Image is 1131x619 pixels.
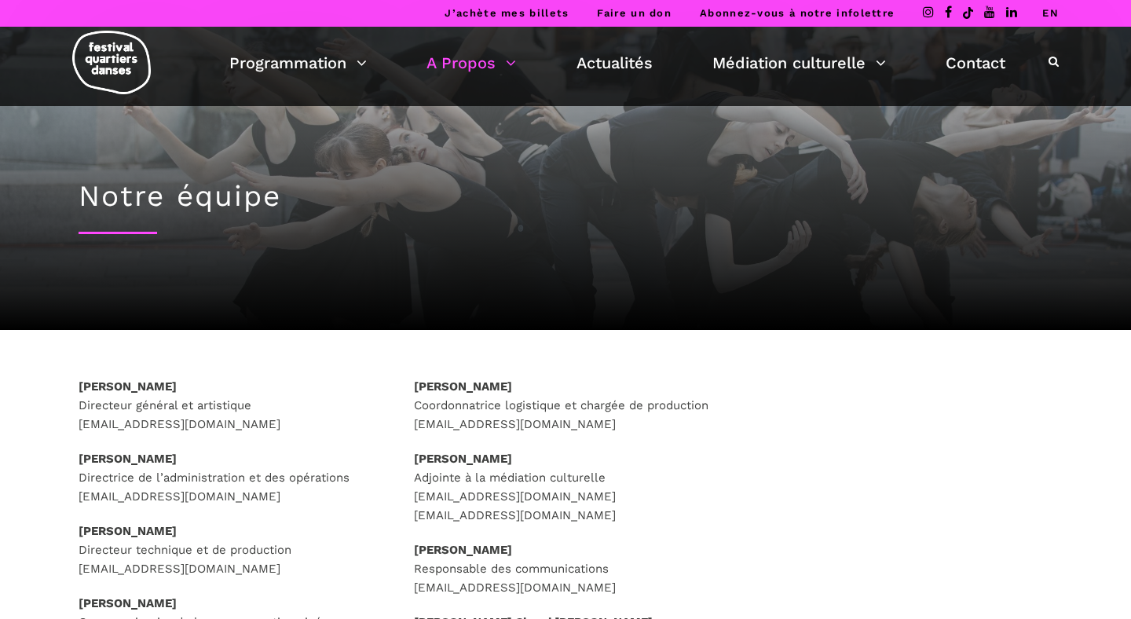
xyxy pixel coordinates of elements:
[79,524,177,538] strong: [PERSON_NAME]
[414,377,718,434] p: Coordonnatrice logistique et chargée de production [EMAIL_ADDRESS][DOMAIN_NAME]
[426,49,516,76] a: A Propos
[79,596,177,610] strong: [PERSON_NAME]
[79,377,382,434] p: Directeur général et artistique [EMAIL_ADDRESS][DOMAIN_NAME]
[712,49,886,76] a: Médiation culturelle
[414,543,512,557] strong: [PERSON_NAME]
[414,540,718,597] p: Responsable des communications [EMAIL_ADDRESS][DOMAIN_NAME]
[414,449,718,525] p: Adjointe à la médiation culturelle [EMAIL_ADDRESS][DOMAIN_NAME] [EMAIL_ADDRESS][DOMAIN_NAME]
[79,449,382,506] p: Directrice de l’administration et des opérations [EMAIL_ADDRESS][DOMAIN_NAME]
[414,379,512,394] strong: [PERSON_NAME]
[700,7,895,19] a: Abonnez-vous à notre infolettre
[414,452,512,466] strong: [PERSON_NAME]
[72,31,151,94] img: logo-fqd-med
[576,49,653,76] a: Actualités
[229,49,367,76] a: Programmation
[79,452,177,466] strong: [PERSON_NAME]
[1042,7,1059,19] a: EN
[79,179,1052,214] h1: Notre équipe
[946,49,1005,76] a: Contact
[445,7,569,19] a: J’achète mes billets
[79,379,177,394] strong: [PERSON_NAME]
[79,522,382,578] p: Directeur technique et de production [EMAIL_ADDRESS][DOMAIN_NAME]
[597,7,672,19] a: Faire un don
